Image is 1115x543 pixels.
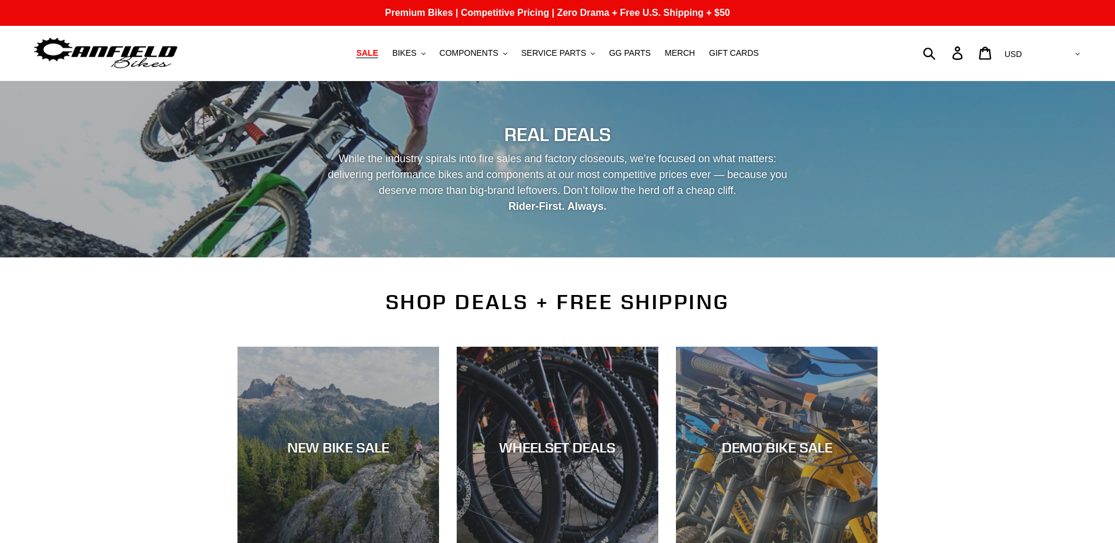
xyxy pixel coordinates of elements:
a: GG PARTS [603,45,657,61]
input: Search [929,40,959,66]
span: GG PARTS [609,48,651,58]
button: SERVICE PARTS [515,45,601,61]
div: DEMO BIKE SALE [676,439,878,456]
h2: REAL DEALS [237,123,878,146]
a: GIFT CARDS [703,45,765,61]
a: MERCH [659,45,701,61]
span: MERCH [665,48,695,58]
div: WHEELSET DEALS [457,439,658,456]
span: GIFT CARDS [709,48,759,58]
button: BIKES [386,45,431,61]
span: SERVICE PARTS [521,48,586,58]
img: Canfield Bikes [32,35,179,72]
button: COMPONENTS [434,45,513,61]
span: COMPONENTS [440,48,498,58]
span: SALE [356,48,378,58]
h2: SHOP DEALS + FREE SHIPPING [237,290,878,314]
p: While the industry spirals into fire sales and factory closeouts, we’re focused on what matters: ... [317,151,798,214]
div: NEW BIKE SALE [237,439,439,456]
span: BIKES [392,48,416,58]
strong: Rider-First. Always. [508,200,607,212]
a: SALE [350,45,384,61]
